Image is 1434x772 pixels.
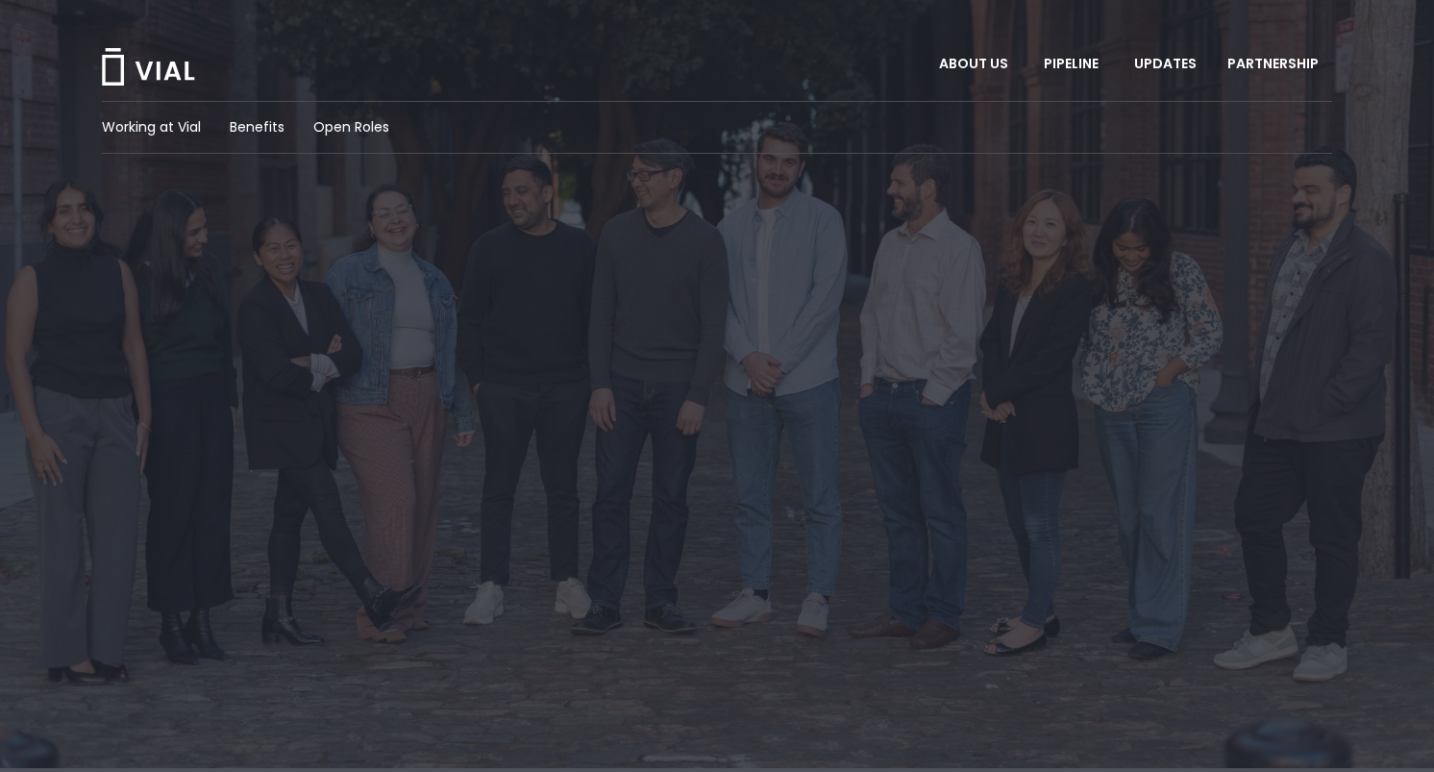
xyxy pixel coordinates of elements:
a: ABOUT USMenu Toggle [924,48,1027,81]
a: Open Roles [313,117,389,137]
img: Vial Logo [100,48,196,86]
a: PARTNERSHIPMenu Toggle [1212,48,1339,81]
a: Working at Vial [102,117,201,137]
a: UPDATES [1119,48,1211,81]
a: Benefits [230,117,284,137]
a: PIPELINEMenu Toggle [1028,48,1118,81]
